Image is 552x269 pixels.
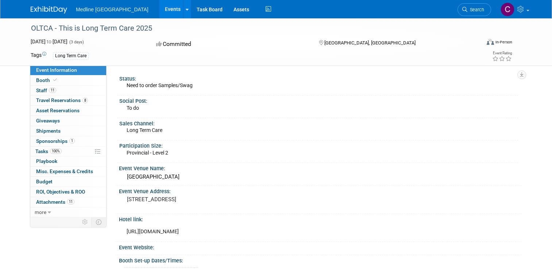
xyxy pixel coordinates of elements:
[36,179,53,184] span: Budget
[53,78,57,82] i: Booth reservation complete
[36,97,88,103] span: Travel Reservations
[30,147,106,156] a: Tasks100%
[324,40,416,46] span: [GEOGRAPHIC_DATA], [GEOGRAPHIC_DATA]
[487,39,494,45] img: Format-Inperson.png
[30,116,106,126] a: Giveaways
[36,87,56,93] span: Staff
[119,242,521,251] div: Event Website:
[30,156,106,166] a: Playbook
[30,95,106,105] a: Travel Reservations8
[127,127,162,133] span: Long Term Care
[119,255,521,264] div: Booth Set-up Dates/Times:
[127,82,193,88] span: Need to order Samples/Swag
[458,3,491,16] a: Search
[76,7,148,12] span: Medline [GEOGRAPHIC_DATA]
[492,51,512,55] div: Event Rating
[30,65,106,75] a: Event Information
[50,148,62,154] span: 100%
[495,39,512,45] div: In-Person
[36,168,93,174] span: Misc. Expenses & Credits
[119,95,518,105] div: Social Post:
[69,138,75,144] span: 1
[46,39,53,44] span: to
[30,167,106,176] a: Misc. Expenses & Credits
[127,150,168,156] span: Provincial - Level 2
[30,187,106,197] a: ROI, Objectives & ROO
[119,118,518,127] div: Sales Channel:
[119,163,521,172] div: Event Venue Name:
[36,199,74,205] span: Attachments
[92,217,107,227] td: Toggle Event Tabs
[501,3,514,16] img: Chris Stovell
[28,22,471,35] div: OLTCA - This is Long Term Care 2025
[35,209,46,215] span: more
[49,87,56,93] span: 11
[31,39,67,44] span: [DATE] [DATE]
[30,197,106,207] a: Attachments11
[124,171,516,183] div: [GEOGRAPHIC_DATA]
[119,73,518,82] div: Status:
[441,38,512,49] div: Event Format
[82,98,88,103] span: 8
[36,67,77,73] span: Event Information
[36,158,57,164] span: Playbook
[30,75,106,85] a: Booth
[36,77,58,83] span: Booth
[36,118,60,124] span: Giveaways
[30,126,106,136] a: Shipments
[31,51,46,60] td: Tags
[30,177,106,187] a: Budget
[69,40,84,44] span: (3 days)
[119,140,518,149] div: Participation Size:
[119,186,521,195] div: Event Venue Address:
[467,7,484,12] span: Search
[36,189,85,195] span: ROI, Objectives & ROO
[154,38,307,51] div: Committed
[35,148,62,154] span: Tasks
[79,217,92,227] td: Personalize Event Tab Strip
[121,225,443,239] div: [URL][DOMAIN_NAME]
[30,86,106,95] a: Staff11
[30,106,106,116] a: Asset Reservations
[119,214,521,223] div: Hotel link:
[127,105,139,111] span: To do
[36,108,80,113] span: Asset Reservations
[36,138,75,144] span: Sponsorships
[53,52,89,60] div: Long Term Care
[127,196,279,203] pre: [STREET_ADDRESS]
[36,128,61,134] span: Shipments
[31,6,67,13] img: ExhibitDay
[30,136,106,146] a: Sponsorships1
[30,207,106,217] a: more
[67,199,74,204] span: 11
